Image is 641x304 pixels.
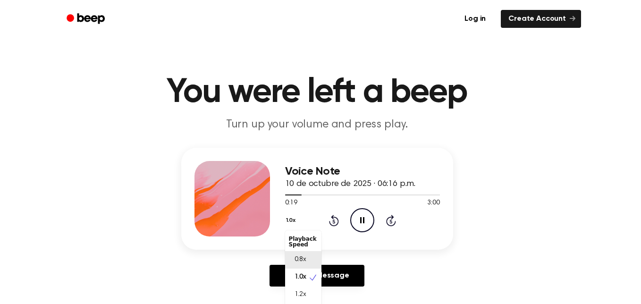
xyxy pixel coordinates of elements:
span: 1.2x [295,290,306,300]
button: 1.0x [285,212,299,228]
span: 1.0x [295,272,306,282]
div: Playback Speed [285,232,321,251]
span: 0.8x [295,255,306,265]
